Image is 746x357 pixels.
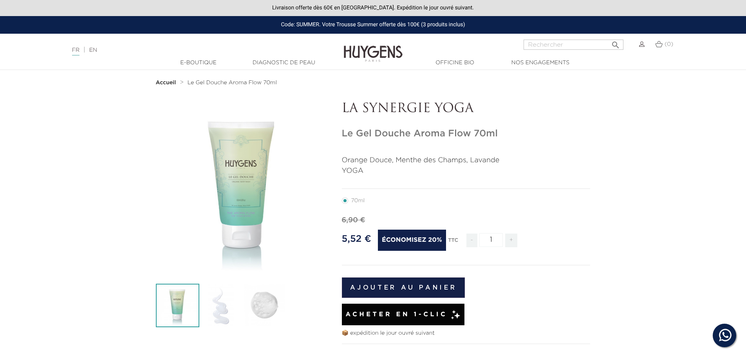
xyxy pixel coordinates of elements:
[188,80,277,86] a: Le Gel Douche Aroma Flow 70ml
[342,277,465,298] button: Ajouter au panier
[156,80,176,85] strong: Accueil
[89,47,97,53] a: EN
[378,230,446,251] span: Économisez 20%
[665,42,673,47] span: (0)
[159,59,238,67] a: E-Boutique
[68,45,305,55] div: |
[342,128,591,140] h1: Le Gel Douche Aroma Flow 70ml
[156,284,199,327] img: Le Gel Douche Aroma Flow 70ml
[156,80,178,86] a: Accueil
[342,329,591,337] p: 📦 expédition le jour ouvré suivant
[416,59,494,67] a: Officine Bio
[466,234,477,247] span: -
[448,232,458,253] div: TTC
[611,38,620,47] i: 
[524,40,623,50] input: Rechercher
[342,198,374,204] label: 70ml
[609,37,623,48] button: 
[342,234,371,244] span: 5,52 €
[505,234,518,247] span: +
[501,59,580,67] a: Nos engagements
[479,233,503,247] input: Quantité
[245,59,323,67] a: Diagnostic de peau
[342,155,591,166] p: Orange Douce, Menthe des Champs, Lavande
[188,80,277,85] span: Le Gel Douche Aroma Flow 70ml
[344,33,403,63] img: Huygens
[342,217,365,224] span: 6,90 €
[342,166,591,176] p: YOGA
[72,47,79,56] a: FR
[342,101,591,116] p: LA SYNERGIE YOGA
